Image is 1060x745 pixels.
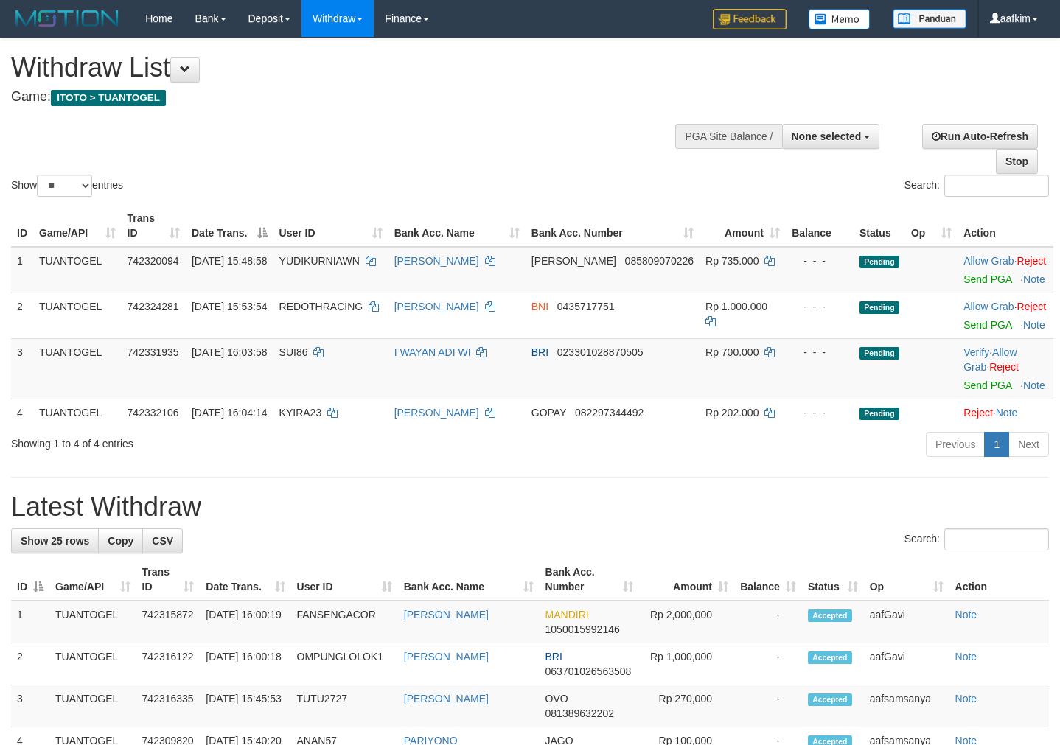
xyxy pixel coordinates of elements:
[545,665,632,677] span: Copy 063701026563508 to clipboard
[958,399,1053,426] td: ·
[49,559,136,601] th: Game/API: activate to sort column ascending
[922,124,1038,149] a: Run Auto-Refresh
[11,205,33,247] th: ID
[192,255,267,267] span: [DATE] 15:48:58
[200,601,290,643] td: [DATE] 16:00:19
[49,643,136,685] td: TUANTOGEL
[734,559,802,601] th: Balance: activate to sort column ascending
[291,559,398,601] th: User ID: activate to sort column ascending
[792,299,848,314] div: - - -
[49,601,136,643] td: TUANTOGEL
[136,643,201,685] td: 742316122
[540,559,639,601] th: Bank Acc. Number: activate to sort column ascending
[792,253,848,268] div: - - -
[792,130,862,142] span: None selected
[859,408,899,420] span: Pending
[128,346,179,358] span: 742331935
[639,685,734,727] td: Rp 270,000
[51,90,166,106] span: ITOTO > TUANTOGEL
[1008,432,1049,457] a: Next
[864,601,949,643] td: aafGavi
[639,601,734,643] td: Rp 2,000,000
[1023,380,1045,391] a: Note
[33,293,122,338] td: TUANTOGEL
[11,247,33,293] td: 1
[404,609,489,620] a: [PERSON_NAME]
[394,346,471,358] a: I WAYAN ADI WI
[808,693,852,706] span: Accepted
[786,205,854,247] th: Balance
[11,90,692,105] h4: Game:
[1017,255,1047,267] a: Reject
[11,685,49,727] td: 3
[11,559,49,601] th: ID: activate to sort column descending
[963,346,989,358] a: Verify
[1023,319,1045,331] a: Note
[279,255,360,267] span: YUDIKURNIAWN
[958,247,1053,293] td: ·
[291,601,398,643] td: FANSENGACOR
[545,693,568,704] span: OVO
[893,9,966,29] img: panduan.png
[705,301,767,312] span: Rp 1.000.000
[963,273,1011,285] a: Send PGA
[958,205,1053,247] th: Action
[963,346,1017,373] span: ·
[904,175,1049,197] label: Search:
[11,528,99,553] a: Show 25 rows
[531,407,566,419] span: GOPAY
[545,623,620,635] span: Copy 1050015992146 to clipboard
[963,301,1017,312] span: ·
[49,685,136,727] td: TUANTOGEL
[531,255,616,267] span: [PERSON_NAME]
[996,149,1038,174] a: Stop
[136,685,201,727] td: 742316335
[864,685,949,727] td: aafsamsanya
[136,601,201,643] td: 742315872
[11,338,33,399] td: 3
[291,643,398,685] td: OMPUNGLOLOK1
[949,559,1049,601] th: Action
[955,693,977,704] a: Note
[388,205,526,247] th: Bank Acc. Name: activate to sort column ascending
[854,205,905,247] th: Status
[11,492,1049,522] h1: Latest Withdraw
[33,247,122,293] td: TUANTOGEL
[792,405,848,420] div: - - -
[963,407,993,419] a: Reject
[705,407,759,419] span: Rp 202.000
[21,535,89,547] span: Show 25 rows
[136,559,201,601] th: Trans ID: activate to sort column ascending
[955,609,977,620] a: Note
[996,407,1018,419] a: Note
[142,528,183,553] a: CSV
[200,559,290,601] th: Date Trans.: activate to sort column ascending
[864,643,949,685] td: aafGavi
[404,693,489,704] a: [PERSON_NAME]
[98,528,143,553] a: Copy
[905,205,958,247] th: Op: activate to sort column ascending
[531,346,548,358] span: BRI
[734,685,802,727] td: -
[963,255,1017,267] span: ·
[200,685,290,727] td: [DATE] 15:45:53
[958,338,1053,399] td: · ·
[11,293,33,338] td: 2
[128,255,179,267] span: 742320094
[809,9,871,29] img: Button%20Memo.svg
[958,293,1053,338] td: ·
[557,301,615,312] span: Copy 0435717751 to clipboard
[545,609,589,620] span: MANDIRI
[545,651,562,662] span: BRI
[545,707,614,719] span: Copy 081389632202 to clipboard
[734,601,802,643] td: -
[963,255,1014,267] a: Allow Grab
[526,205,700,247] th: Bank Acc. Number: activate to sort column ascending
[639,643,734,685] td: Rp 1,000,000
[200,643,290,685] td: [DATE] 16:00:18
[33,338,122,399] td: TUANTOGEL
[531,301,548,312] span: BNI
[557,346,644,358] span: Copy 023301028870505 to clipboard
[675,124,781,149] div: PGA Site Balance /
[128,301,179,312] span: 742324281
